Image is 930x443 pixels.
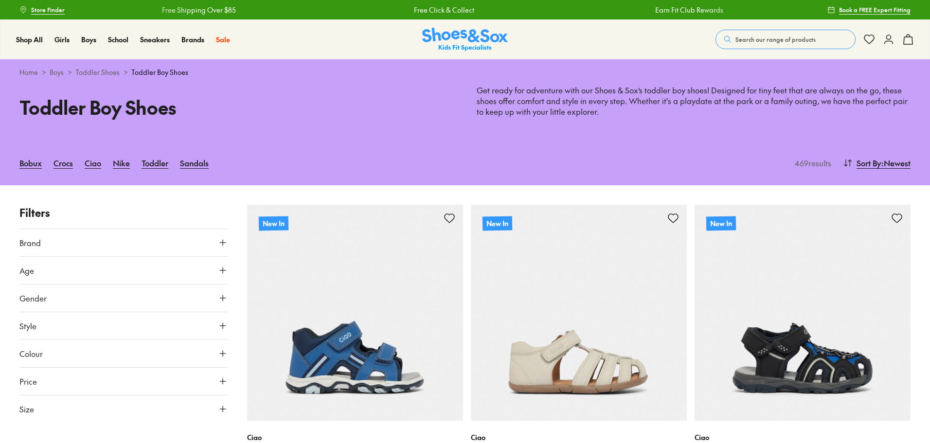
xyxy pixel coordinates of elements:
span: Search our range of products [735,35,816,44]
span: Style [19,320,36,332]
p: New In [259,216,288,230]
span: Boys [81,35,96,44]
button: Colour [19,340,228,367]
a: Book a FREE Expert Fitting [827,1,911,18]
a: Nike [113,152,130,174]
a: Toddler [142,152,168,174]
a: Sale [216,35,230,45]
button: Search our range of products [715,30,856,49]
p: 469 results [791,157,831,169]
a: Brands [181,35,204,45]
span: Brand [19,237,41,248]
a: Sandals [180,152,209,174]
div: > > > [19,67,911,77]
a: Home [19,67,38,77]
button: Brand [19,229,228,256]
a: Girls [54,35,70,45]
p: Filters [19,205,228,221]
p: Get ready for adventure with our Shoes & Sox’s toddler boy shoes! Designed for tiny feet that are... [477,85,911,117]
a: School [108,35,128,45]
span: Price [19,375,37,387]
p: New In [706,216,736,230]
span: Size [19,403,34,415]
a: Free Shipping Over $85 [161,5,234,15]
a: Bobux [19,152,42,174]
button: Sort By:Newest [843,152,911,174]
a: Shop All [16,35,43,45]
a: Boys [81,35,96,45]
a: New In [471,205,687,421]
span: Sort By [857,157,881,169]
span: Brands [181,35,204,44]
a: Free Click & Collect [412,5,473,15]
button: Gender [19,284,228,312]
p: Ciao [471,432,687,443]
img: SNS_Logo_Responsive.svg [422,28,508,52]
p: Ciao [695,432,911,443]
a: Toddler Shoes [75,67,120,77]
span: Gender [19,292,47,304]
a: Earn Fit Club Rewards [654,5,722,15]
a: Crocs [54,152,73,174]
a: Store Finder [19,1,65,18]
button: Price [19,368,228,395]
span: Store Finder [31,5,65,14]
a: Sneakers [140,35,170,45]
button: Size [19,395,228,423]
span: Age [19,265,34,276]
h1: Toddler Boy Shoes [19,93,453,121]
span: : Newest [881,157,911,169]
p: New In [483,216,512,230]
a: Boys [50,67,64,77]
span: Girls [54,35,70,44]
a: New In [247,205,463,421]
span: Toddler Boy Shoes [131,67,188,77]
p: Ciao [247,432,463,443]
span: School [108,35,128,44]
span: Sneakers [140,35,170,44]
span: Sale [216,35,230,44]
span: Shop All [16,35,43,44]
button: Style [19,312,228,339]
a: Ciao [85,152,101,174]
a: New In [695,205,911,421]
span: Colour [19,348,43,359]
a: Shoes & Sox [422,28,508,52]
span: Book a FREE Expert Fitting [839,5,911,14]
button: Age [19,257,228,284]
